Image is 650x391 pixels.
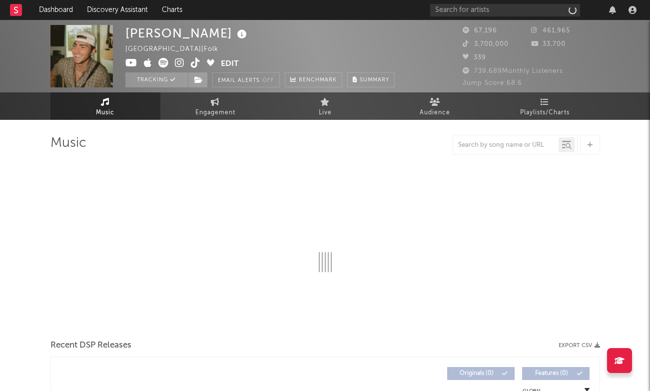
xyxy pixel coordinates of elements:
[380,92,490,120] a: Audience
[125,72,188,87] button: Tracking
[212,72,280,87] button: Email AlertsOff
[453,141,559,149] input: Search by song name or URL
[285,72,342,87] a: Benchmark
[96,107,114,119] span: Music
[50,340,131,352] span: Recent DSP Releases
[454,371,500,377] span: Originals ( 0 )
[447,367,515,380] button: Originals(0)
[490,92,600,120] a: Playlists/Charts
[125,43,230,55] div: [GEOGRAPHIC_DATA] | Folk
[531,41,566,47] span: 33,700
[531,27,570,34] span: 461,965
[463,54,486,61] span: 339
[463,27,497,34] span: 67,196
[463,41,509,47] span: 3,700,000
[319,107,332,119] span: Live
[270,92,380,120] a: Live
[522,367,590,380] button: Features(0)
[559,343,600,349] button: Export CSV
[430,4,580,16] input: Search for artists
[50,92,160,120] a: Music
[262,78,274,83] em: Off
[529,371,575,377] span: Features ( 0 )
[463,68,563,74] span: 739,689 Monthly Listeners
[160,92,270,120] a: Engagement
[125,25,249,41] div: [PERSON_NAME]
[221,58,239,70] button: Edit
[360,77,389,83] span: Summary
[195,107,235,119] span: Engagement
[299,74,337,86] span: Benchmark
[347,72,395,87] button: Summary
[520,107,570,119] span: Playlists/Charts
[420,107,450,119] span: Audience
[463,80,522,86] span: Jump Score: 68.6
